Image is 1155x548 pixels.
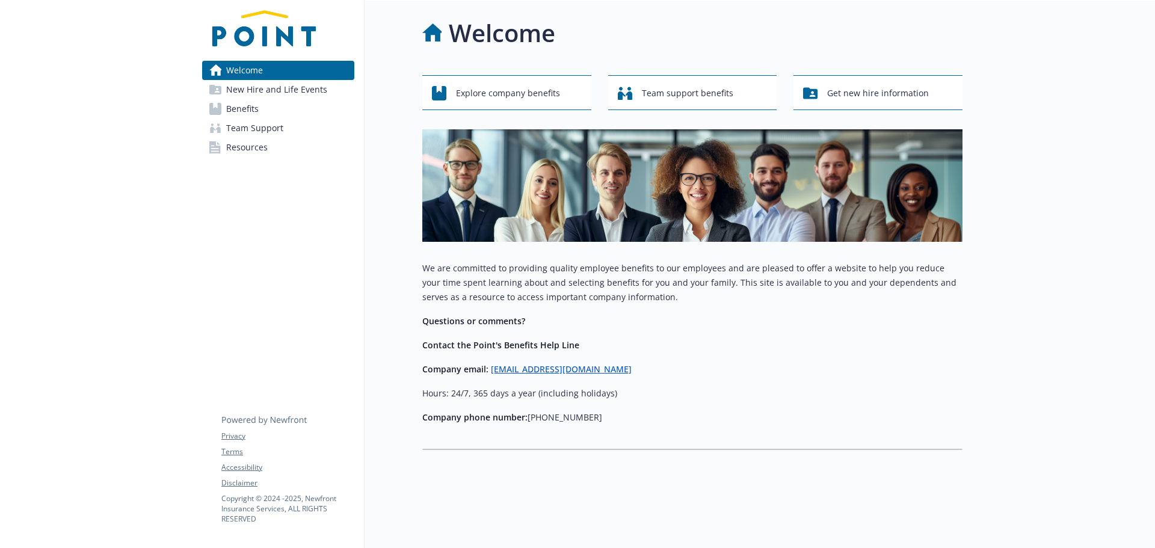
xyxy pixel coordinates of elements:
a: Terms [221,446,354,457]
p: Copyright © 2024 - 2025 , Newfront Insurance Services, ALL RIGHTS RESERVED [221,493,354,524]
strong: Company phone number: [422,411,528,423]
span: Benefits [226,99,259,119]
a: New Hire and Life Events [202,80,354,99]
button: Team support benefits [608,75,777,110]
a: Privacy [221,431,354,442]
strong: Questions or comments? [422,315,525,327]
span: Explore company benefits [456,82,560,105]
span: New Hire and Life Events [226,80,327,99]
span: Get new hire information [827,82,929,105]
a: Welcome [202,61,354,80]
p: We are committed to providing quality employee benefits to our employees and are pleased to offer... [422,261,962,304]
p: Hours: 24/7, 365 days a year (including holidays)​ [422,386,962,401]
img: overview page banner [422,129,962,242]
span: Welcome [226,61,263,80]
button: Explore company benefits [422,75,591,110]
a: [EMAIL_ADDRESS][DOMAIN_NAME] [491,363,632,375]
a: Benefits [202,99,354,119]
span: Resources [226,138,268,157]
span: Team Support [226,119,283,138]
a: Team Support [202,119,354,138]
a: Accessibility [221,462,354,473]
p: [PHONE_NUMBER] [422,410,962,425]
strong: Contact the Point's Benefits Help Line [422,339,579,351]
h1: Welcome [449,15,555,51]
button: Get new hire information [793,75,962,110]
span: Team support benefits [642,82,733,105]
a: Resources [202,138,354,157]
a: Disclaimer [221,478,354,488]
strong: Company email: [422,363,488,375]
